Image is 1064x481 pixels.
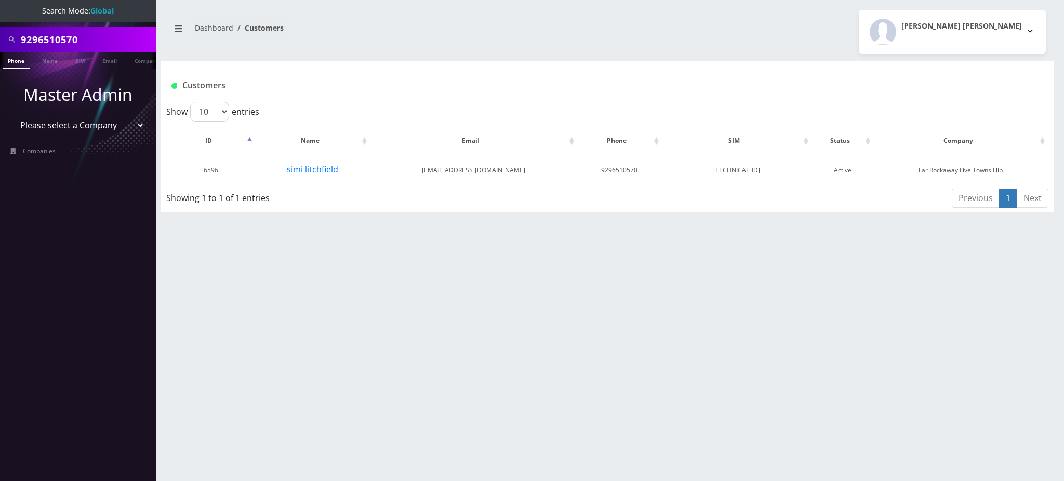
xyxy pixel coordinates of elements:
div: Showing 1 to 1 of 1 entries [166,188,526,204]
th: Company: activate to sort column ascending [874,126,1047,156]
a: 1 [999,189,1017,208]
label: Show entries [166,102,259,122]
a: Name [37,52,63,68]
td: Active [812,157,873,183]
a: SIM [70,52,90,68]
a: Previous [952,189,1000,208]
li: Customers [233,22,284,33]
td: 6596 [167,157,255,183]
td: [EMAIL_ADDRESS][DOMAIN_NAME] [370,157,576,183]
td: 9296510570 [578,157,661,183]
input: Search All Companies [21,30,153,49]
h2: [PERSON_NAME] [PERSON_NAME] [901,22,1022,31]
a: Next [1017,189,1048,208]
span: Companies [23,146,56,155]
th: Name: activate to sort column ascending [256,126,369,156]
th: Email: activate to sort column ascending [370,126,576,156]
nav: breadcrumb [169,17,600,47]
th: ID: activate to sort column descending [167,126,255,156]
a: Email [97,52,122,68]
select: Showentries [190,102,229,122]
strong: Global [90,6,114,16]
button: [PERSON_NAME] [PERSON_NAME] [859,10,1046,54]
h1: Customers [171,81,895,90]
a: Dashboard [195,23,233,33]
td: [TECHNICAL_ID] [662,157,811,183]
span: Search Mode: [42,6,114,16]
td: Far Rockaway Five Towns Flip [874,157,1047,183]
a: Phone [3,52,30,69]
th: SIM: activate to sort column ascending [662,126,811,156]
th: Status: activate to sort column ascending [812,126,873,156]
button: simi litchfield [286,163,339,176]
th: Phone: activate to sort column ascending [578,126,661,156]
a: Company [129,52,164,68]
